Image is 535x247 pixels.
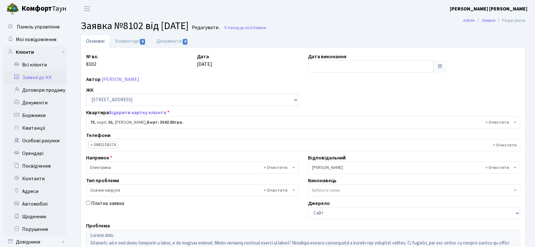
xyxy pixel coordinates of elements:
a: Орендарі [3,147,66,160]
span: Електрика [86,162,299,174]
label: Відповідальний [308,154,346,162]
label: Автор [86,76,101,83]
b: [PERSON_NAME] [PERSON_NAME] [450,5,527,12]
label: ЖК [86,86,93,94]
span: Скачки напруги [86,184,299,196]
label: Дата виконання [308,53,346,60]
a: Контакти [3,172,66,185]
span: Видалити всі елементи [264,187,287,194]
a: Панель управління [3,21,66,33]
a: Відкрити картку клієнта [109,109,166,116]
b: Борг: 3542.85грн. [147,119,183,126]
span: Синельник С.В. [308,162,520,174]
a: Заявки до КК [3,71,66,84]
a: Всі клієнти [3,59,66,71]
span: Видалити всі елементи [264,164,287,171]
a: Особові рахунки [3,134,66,147]
img: logo.png [6,3,19,15]
span: Скачки напруги [90,187,291,194]
span: 0 [140,39,145,45]
a: Договори продажу [3,84,66,96]
a: Коментарі [110,34,151,48]
label: Виконавець [308,177,337,184]
a: Admin [463,17,475,24]
span: Електрика [90,164,291,171]
span: Заявка №8102 від [DATE] [81,19,189,33]
a: Клієнти [3,46,66,59]
span: Вибрати запис [312,187,341,194]
label: Телефони [86,132,110,139]
a: Документи [3,96,66,109]
span: Мої повідомлення [16,36,56,43]
a: Порушення [3,223,66,236]
div: [DATE] [192,53,303,72]
span: Заявки [253,25,266,31]
label: Тип проблеми [86,177,119,184]
span: Синельник С.В. [312,164,513,171]
span: × [91,142,93,148]
a: Боржники [3,109,66,122]
span: Видалити всі елементи [485,164,509,171]
b: 75 [90,119,95,126]
a: [PERSON_NAME] [102,76,139,83]
button: Переключити навігацію [79,3,95,14]
span: Таун [22,3,66,14]
a: Адреси [3,185,66,198]
a: Щоденник [3,210,66,223]
a: [PERSON_NAME] [PERSON_NAME] [450,5,527,13]
a: Основні [81,34,110,48]
label: Дата [197,53,209,60]
a: Заявки [481,17,495,24]
label: Квартира [86,109,169,116]
label: Напрямок [86,154,112,162]
span: Видалити всі елементи [485,119,509,126]
label: Платна заявка [91,200,124,207]
a: Документи [151,34,193,48]
label: Проблема [86,222,110,230]
span: <b>75</b>, корп.: <b>01</b>, Кузьменко Пилип Юрійович, <b>Борг: 3542.85грн.</b> [86,116,520,128]
li: 0985158374 [88,141,118,148]
label: Джерело [308,200,330,207]
a: Мої повідомлення [3,33,66,46]
label: № вх. [86,53,98,60]
a: Квитанції [3,122,66,134]
b: 01 [108,119,113,126]
span: <b>75</b>, корп.: <b>01</b>, Кузьменко Пилип Юрійович, <b>Борг: 3542.85грн.</b> [90,119,512,126]
a: Посвідчення [3,160,66,172]
a: Автомобілі [3,198,66,210]
span: Панель управління [17,23,60,30]
b: Комфорт [22,3,52,14]
a: Назад до всіхЗаявки [223,25,266,31]
span: Видалити всі елементи [493,142,517,148]
span: 0 [183,39,188,45]
small: Редагувати . [191,25,220,31]
nav: breadcrumb [454,14,535,27]
li: Редагувати [495,17,526,24]
div: 8102 [81,53,192,72]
